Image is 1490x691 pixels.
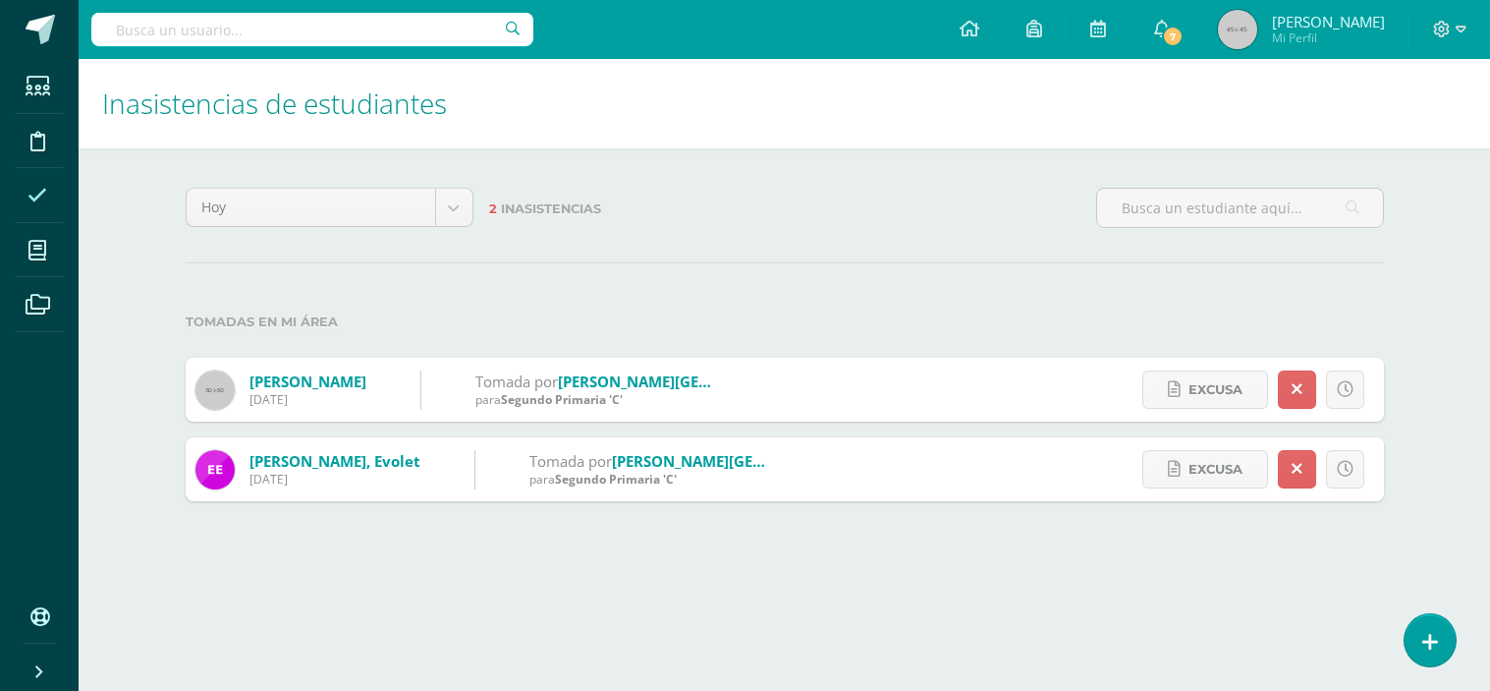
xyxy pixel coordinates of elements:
label: Tomadas en mi área [186,302,1384,342]
span: Segundo Primaria 'C' [501,391,623,408]
a: [PERSON_NAME][GEOGRAPHIC_DATA] [612,451,879,471]
span: Segundo Primaria 'C' [555,471,677,488]
span: 2 [489,202,497,216]
a: Excusa [1142,371,1268,409]
span: Inasistencias [501,202,601,216]
input: Busca un usuario... [91,13,533,46]
div: [DATE] [249,391,366,408]
a: [PERSON_NAME][GEOGRAPHIC_DATA] [558,372,825,391]
span: [PERSON_NAME] [1272,12,1385,31]
img: 45x45 [1218,10,1257,49]
img: e061c45fad0c2a3396af7175748549ab.png [195,450,235,489]
span: Excusa [1188,372,1242,408]
span: 7 [1162,26,1184,47]
div: para [529,471,765,488]
a: [PERSON_NAME], Evolet [249,451,420,471]
span: Tomada por [475,372,558,391]
input: Busca un estudiante aquí... [1097,189,1383,227]
a: [PERSON_NAME] [249,372,366,391]
span: Mi Perfil [1272,29,1385,46]
div: [DATE] [249,471,420,488]
span: Hoy [201,189,420,226]
img: 60x60 [195,371,235,410]
div: para [475,391,711,408]
a: Hoy [187,189,472,226]
span: Inasistencias de estudiantes [102,85,447,122]
a: Excusa [1142,450,1268,489]
span: Tomada por [529,451,612,471]
span: Excusa [1188,451,1242,488]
